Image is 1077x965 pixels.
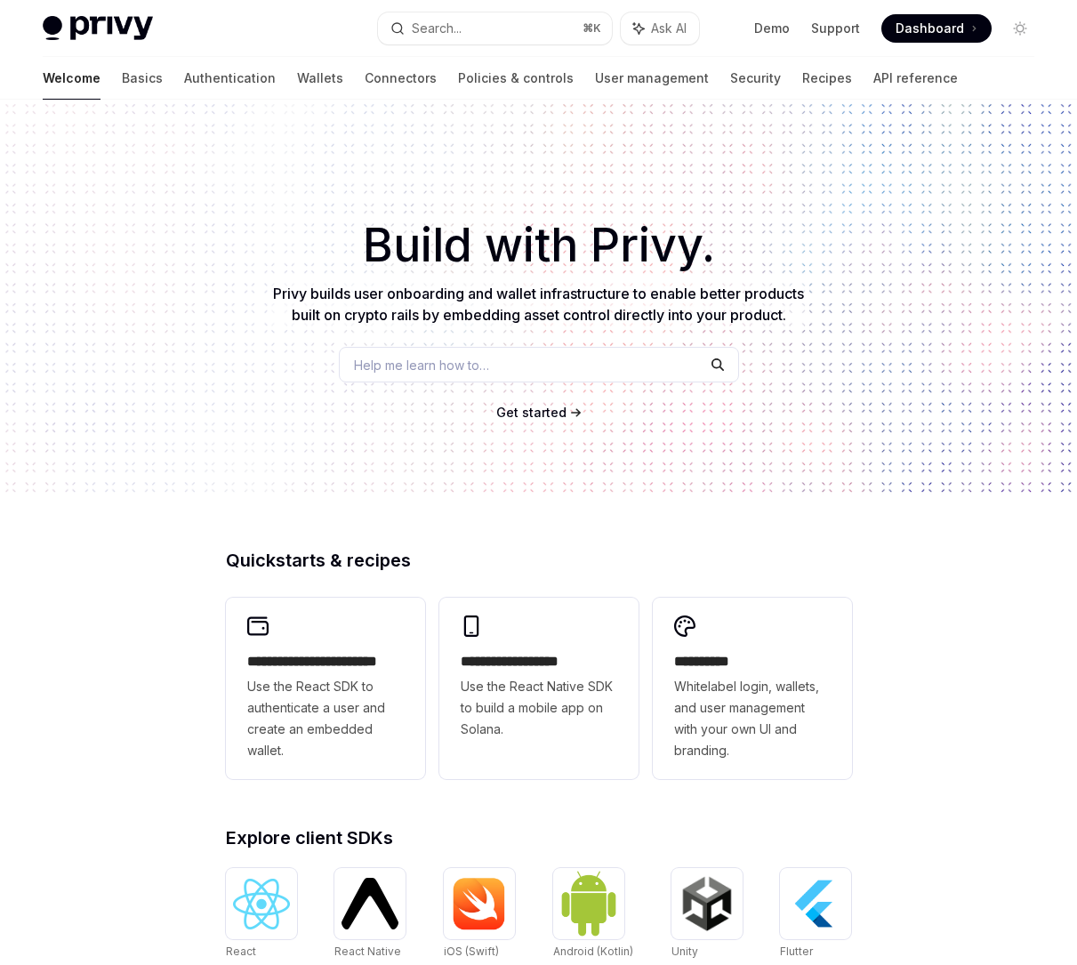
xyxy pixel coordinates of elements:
a: Basics [122,57,163,100]
a: React NativeReact Native [334,868,406,961]
a: ReactReact [226,868,297,961]
span: Ask AI [651,20,687,37]
img: iOS (Swift) [451,877,508,930]
a: Get started [496,404,567,422]
a: Demo [754,20,790,37]
a: Policies & controls [458,57,574,100]
button: Search...⌘K [378,12,612,44]
a: **** **** **** ***Use the React Native SDK to build a mobile app on Solana. [439,598,639,779]
div: Search... [412,18,462,39]
span: iOS (Swift) [444,945,499,958]
span: Get started [496,405,567,420]
span: React [226,945,256,958]
a: Android (Kotlin)Android (Kotlin) [553,868,633,961]
a: **** *****Whitelabel login, wallets, and user management with your own UI and branding. [653,598,852,779]
span: React Native [334,945,401,958]
button: Ask AI [621,12,699,44]
span: Android (Kotlin) [553,945,633,958]
a: iOS (Swift)iOS (Swift) [444,868,515,961]
a: Connectors [365,57,437,100]
span: ⌘ K [583,21,601,36]
span: Build with Privy. [363,229,715,261]
a: API reference [873,57,958,100]
a: UnityUnity [671,868,743,961]
a: Welcome [43,57,100,100]
img: light logo [43,16,153,41]
button: Toggle dark mode [1006,14,1034,43]
a: Authentication [184,57,276,100]
span: Help me learn how to… [354,356,489,374]
img: Flutter [787,875,844,932]
img: React Native [342,878,398,929]
a: Wallets [297,57,343,100]
span: Unity [671,945,698,958]
a: Support [811,20,860,37]
img: React [233,879,290,929]
a: User management [595,57,709,100]
a: Security [730,57,781,100]
span: Flutter [780,945,813,958]
span: Use the React SDK to authenticate a user and create an embedded wallet. [247,676,404,761]
a: Dashboard [881,14,992,43]
img: Unity [679,875,735,932]
span: Dashboard [896,20,964,37]
span: Use the React Native SDK to build a mobile app on Solana. [461,676,617,740]
span: Whitelabel login, wallets, and user management with your own UI and branding. [674,676,831,761]
span: Quickstarts & recipes [226,551,411,569]
span: Explore client SDKs [226,829,393,847]
img: Android (Kotlin) [560,870,617,937]
a: FlutterFlutter [780,868,851,961]
a: Recipes [802,57,852,100]
span: Privy builds user onboarding and wallet infrastructure to enable better products built on crypto ... [273,285,804,324]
